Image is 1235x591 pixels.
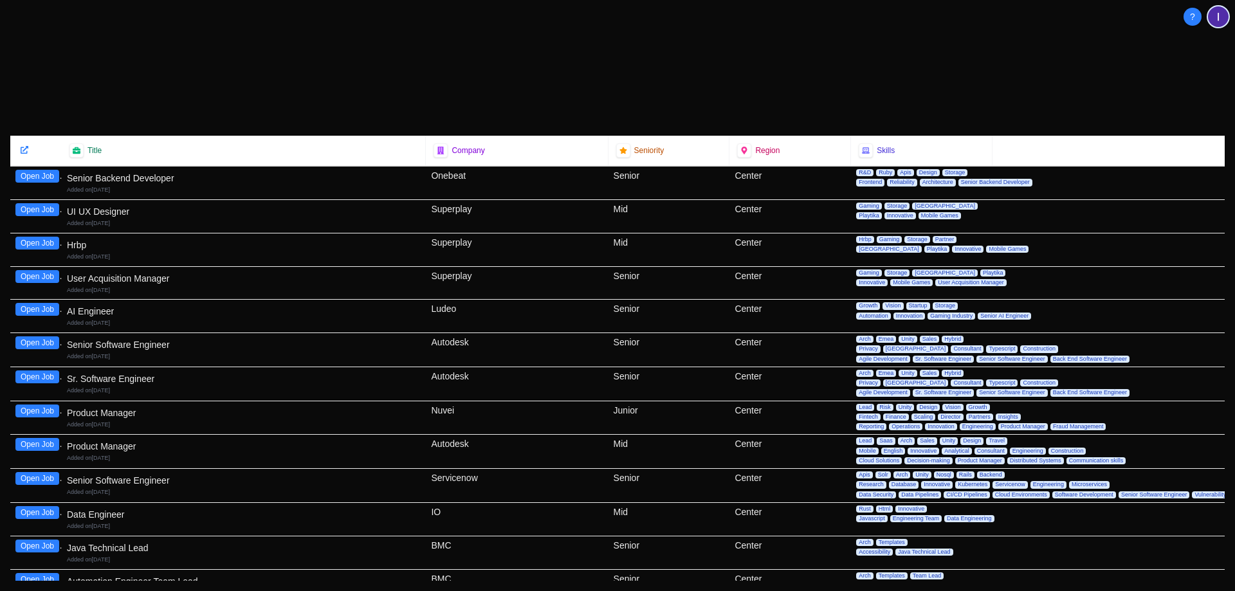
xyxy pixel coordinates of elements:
span: Operations [889,423,922,430]
div: Hrbp [67,239,421,251]
div: Center [729,333,851,367]
span: Rust [856,505,874,513]
span: Lead [856,437,874,444]
span: Unity [940,437,958,444]
div: Data Engineer [67,508,421,521]
span: Communication skills [1066,457,1126,464]
div: Ludeo [426,300,608,332]
span: Unity [913,471,931,478]
span: Storage [933,302,958,309]
span: Region [755,145,780,156]
button: Open Job [15,438,59,451]
span: Nosql [934,471,954,478]
span: Sr. Software Engineer [913,389,974,396]
span: Emea [876,336,897,343]
span: Unity [899,370,917,377]
div: Added on [DATE] [67,454,421,462]
span: Frontend [856,179,884,186]
span: Vision [942,404,963,411]
span: Typescript [986,379,1018,386]
span: Startup [906,302,930,309]
span: Scaling [911,414,936,421]
span: Database [889,481,919,488]
div: Added on [DATE] [67,219,421,228]
span: Privacy [856,379,881,386]
button: Open Job [15,472,59,485]
span: Hybrid [942,336,964,343]
span: Arch [856,336,874,343]
span: Playtika [980,269,1006,277]
span: Storage [942,169,968,176]
button: Open Job [15,506,59,519]
span: Unity [896,404,915,411]
span: Cloud Environments [993,491,1050,498]
span: ? [1190,10,1195,23]
span: Consultant [951,345,983,352]
div: Mid [608,200,730,233]
span: Kubernetes [955,481,990,488]
span: Solr [875,471,891,478]
span: Java Technical Lead [895,549,953,556]
span: Innovative [908,448,939,455]
span: Automation [856,313,891,320]
span: Arch [856,539,874,546]
span: Engineering [960,423,996,430]
span: Templates [876,539,908,546]
div: Onebeat [426,167,608,199]
span: Hrbp [856,236,874,243]
span: Mobile Games [890,279,933,286]
span: Mobile Games [919,212,961,219]
button: Open Job [15,237,59,250]
span: User Acquisition Manager [935,279,1007,286]
span: Partner [933,236,957,243]
span: Mobile [856,448,879,455]
span: Gaming [856,269,882,277]
span: R&D [856,169,874,176]
span: Senior AI Engineer [978,313,1031,320]
span: Innovative [895,505,927,513]
span: Gaming Industry [928,313,975,320]
div: Center [729,267,851,300]
div: AI Engineer [67,305,421,318]
span: Apis [897,169,914,176]
div: Senior [608,267,730,300]
span: Playtika [856,212,882,219]
span: Senior Backend Developer [958,179,1032,186]
span: Apis [856,471,873,478]
span: Arch [856,370,874,377]
span: Storage [884,269,910,277]
span: Analytical [942,448,972,455]
span: Product Manager [998,423,1048,430]
div: Added on [DATE] [67,386,421,395]
span: Javascript [856,515,888,522]
span: Backend [977,471,1005,478]
span: Emea [876,370,897,377]
div: Senior [608,469,730,502]
span: Design [960,437,983,444]
span: Fintech [856,414,881,421]
span: [GEOGRAPHIC_DATA] [856,246,922,253]
div: Mid [608,233,730,266]
span: Decision-making [904,457,953,464]
span: Reporting [856,423,886,430]
div: Servicenow [426,469,608,502]
span: Arch [898,437,915,444]
div: Added on [DATE] [67,286,421,295]
span: Company [452,145,484,156]
span: Senior Software Engineer [976,389,1048,396]
span: Servicenow [993,481,1028,488]
span: Cloud Solutions [856,457,902,464]
div: IO [426,503,608,536]
div: Senior Software Engineer [67,474,421,487]
span: Vision [883,302,903,309]
div: Senior [608,300,730,332]
span: English [881,448,906,455]
span: Hybrid [942,370,964,377]
span: Innovative [952,246,983,253]
div: Center [729,503,851,536]
div: Center [729,435,851,468]
span: Data Engineering [944,515,994,522]
span: Consultant [951,379,983,386]
div: Product Manager [67,406,421,419]
span: Software Development [1052,491,1116,498]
